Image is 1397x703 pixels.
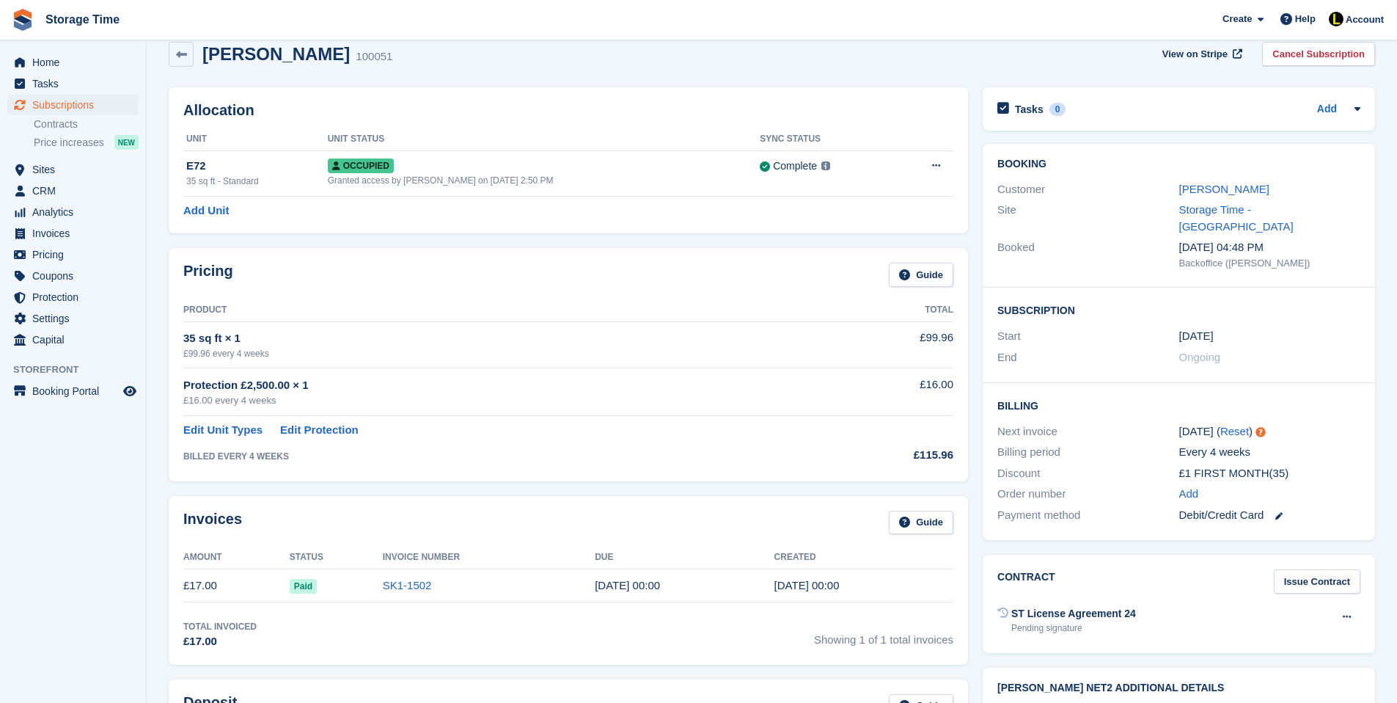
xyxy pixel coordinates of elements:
[186,158,328,175] div: E72
[183,393,811,408] div: £16.00 every 4 weeks
[183,546,290,569] th: Amount
[774,579,840,591] time: 2025-08-12 23:00:07 UTC
[183,450,811,463] div: BILLED EVERY 4 WEEKS
[595,546,774,569] th: Due
[1015,103,1044,116] h2: Tasks
[183,633,257,650] div: £17.00
[32,73,120,94] span: Tasks
[328,174,760,187] div: Granted access by [PERSON_NAME] on [DATE] 2:50 PM
[760,128,895,151] th: Sync Status
[1179,183,1269,195] a: [PERSON_NAME]
[1295,12,1316,26] span: Help
[32,181,120,201] span: CRM
[1254,426,1267,439] div: Tooltip anchor
[183,330,811,347] div: 35 sq ft × 1
[811,321,953,368] td: £99.96
[1317,101,1337,118] a: Add
[34,136,104,150] span: Price increases
[183,263,233,287] h2: Pricing
[290,579,317,594] span: Paid
[32,244,120,265] span: Pricing
[121,382,139,400] a: Preview store
[773,159,817,174] div: Complete
[7,202,139,222] a: menu
[32,329,120,350] span: Capital
[889,511,953,535] a: Guide
[1179,486,1199,503] a: Add
[1179,328,1214,345] time: 2025-08-12 23:00:00 UTC
[7,287,139,307] a: menu
[183,203,229,219] a: Add Unit
[7,266,139,286] a: menu
[7,52,139,73] a: menu
[183,299,811,322] th: Product
[7,329,139,350] a: menu
[183,620,257,633] div: Total Invoiced
[383,579,432,591] a: SK1-1502
[32,308,120,329] span: Settings
[32,202,120,222] span: Analytics
[7,308,139,329] a: menu
[356,48,392,65] div: 100051
[7,73,139,94] a: menu
[997,239,1178,270] div: Booked
[1346,12,1384,27] span: Account
[1179,465,1360,482] div: £1 FIRST MONTH(35)
[821,161,830,170] img: icon-info-grey-7440780725fd019a000dd9b08b2336e03edf1995a4989e88bcd33f0948082b44.svg
[1156,42,1245,66] a: View on Stripe
[1220,425,1249,437] a: Reset
[889,263,953,287] a: Guide
[12,9,34,31] img: stora-icon-8386f47178a22dfd0bd8f6a31ec36ba5ce8667c1dd55bd0f319d3a0aa187defe.svg
[183,422,263,439] a: Edit Unit Types
[7,159,139,180] a: menu
[280,422,359,439] a: Edit Protection
[997,423,1178,440] div: Next invoice
[32,95,120,115] span: Subscriptions
[1329,12,1343,26] img: Laaibah Sarwar
[997,465,1178,482] div: Discount
[1049,103,1066,116] div: 0
[1262,42,1375,66] a: Cancel Subscription
[997,181,1178,198] div: Customer
[7,244,139,265] a: menu
[1222,12,1252,26] span: Create
[997,507,1178,524] div: Payment method
[997,682,1360,694] h2: [PERSON_NAME] Net2 Additional Details
[595,579,660,591] time: 2025-08-13 23:00:00 UTC
[811,299,953,322] th: Total
[32,266,120,286] span: Coupons
[183,347,811,360] div: £99.96 every 4 weeks
[1179,203,1294,233] a: Storage Time - [GEOGRAPHIC_DATA]
[34,134,139,150] a: Price increases NEW
[997,444,1178,461] div: Billing period
[997,202,1178,235] div: Site
[290,546,383,569] th: Status
[1179,507,1360,524] div: Debit/Credit Card
[997,328,1178,345] div: Start
[114,135,139,150] div: NEW
[1011,622,1136,635] div: Pending signature
[186,175,328,188] div: 35 sq ft - Standard
[997,349,1178,366] div: End
[183,569,290,602] td: £17.00
[32,159,120,180] span: Sites
[32,381,120,401] span: Booking Portal
[1179,444,1360,461] div: Every 4 weeks
[1274,569,1360,594] a: Issue Contract
[774,546,953,569] th: Created
[183,377,811,394] div: Protection £2,500.00 × 1
[7,381,139,401] a: menu
[183,128,328,151] th: Unit
[7,181,139,201] a: menu
[13,363,146,377] span: Storefront
[183,102,953,119] h2: Allocation
[1179,239,1360,256] div: [DATE] 04:48 PM
[1179,423,1360,440] div: [DATE] ( )
[814,620,953,650] span: Showing 1 of 1 total invoices
[997,486,1178,503] div: Order number
[1179,351,1221,363] span: Ongoing
[383,546,595,569] th: Invoice Number
[811,447,953,464] div: £115.96
[1162,47,1228,62] span: View on Stripe
[1179,256,1360,271] div: Backoffice ([PERSON_NAME])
